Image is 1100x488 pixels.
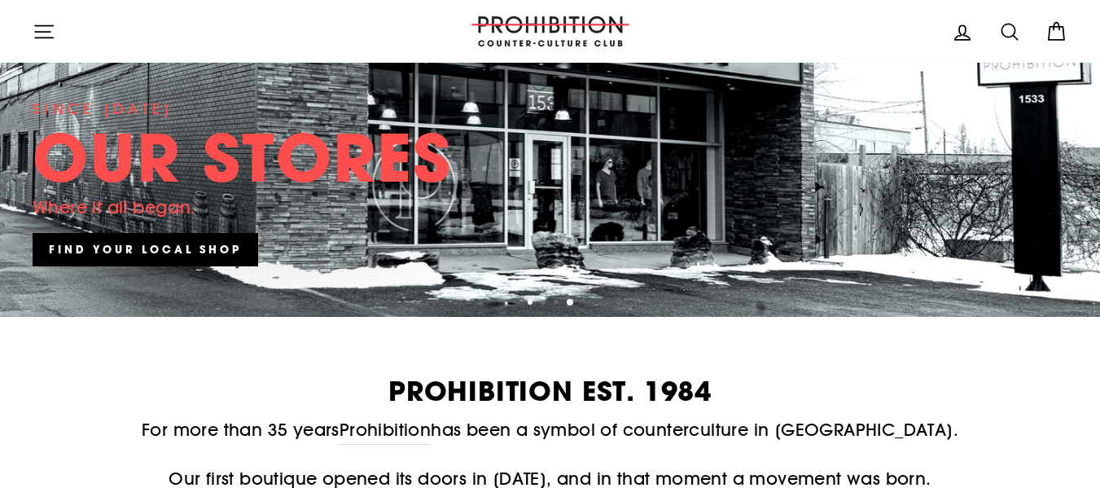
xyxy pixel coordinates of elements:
[340,416,431,444] a: Prohibition
[33,416,1067,444] p: For more than 35 years has been a symbol of counterculture in [GEOGRAPHIC_DATA].
[567,299,575,307] button: 4
[541,300,549,308] button: 2
[33,378,1067,405] h2: PROHIBITION EST. 1984
[469,16,632,46] img: PROHIBITION COUNTER-CULTURE CLUB
[554,300,562,308] button: 3
[528,300,536,308] button: 1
